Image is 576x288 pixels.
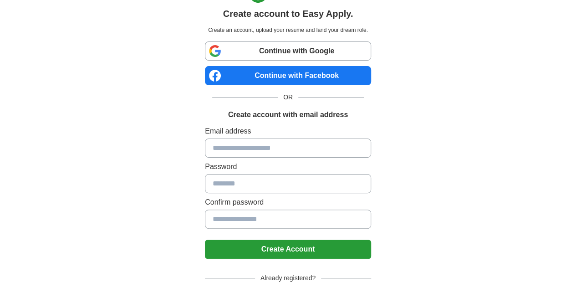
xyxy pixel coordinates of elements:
[228,109,348,120] h1: Create account with email address
[278,93,298,102] span: OR
[205,41,371,61] a: Continue with Google
[205,161,371,172] label: Password
[207,26,369,34] p: Create an account, upload your resume and land your dream role.
[205,126,371,137] label: Email address
[205,240,371,259] button: Create Account
[205,66,371,85] a: Continue with Facebook
[205,197,371,208] label: Confirm password
[255,273,321,283] span: Already registered?
[223,7,353,21] h1: Create account to Easy Apply.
